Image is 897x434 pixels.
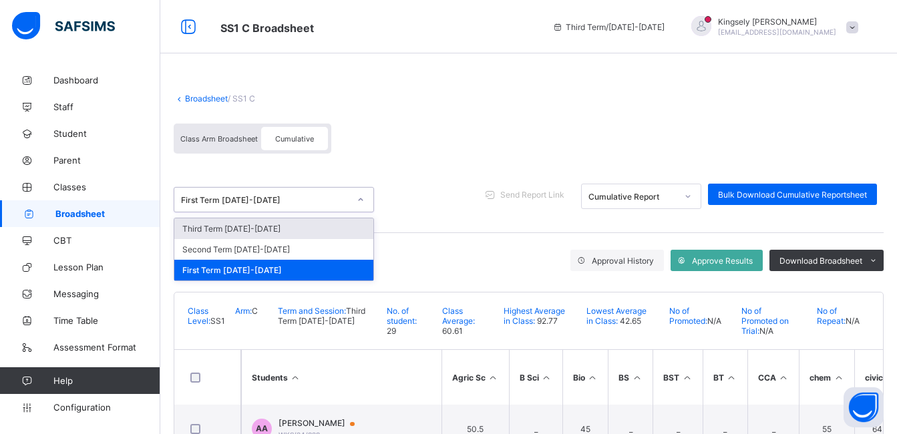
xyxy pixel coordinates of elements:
[174,239,373,260] div: Second Term [DATE]-[DATE]
[279,418,367,429] span: [PERSON_NAME]
[586,306,647,326] span: Lowest Average in Class:
[278,306,365,326] span: Third Term [DATE]-[DATE]
[562,350,608,405] th: Bio
[718,190,867,200] span: Bulk Download Cumulative Reportsheet
[53,315,160,326] span: Time Table
[55,208,160,219] span: Broadsheet
[678,16,865,38] div: KingselyGabriel
[275,134,314,144] span: Cumulative
[488,373,499,383] i: Sort in Ascending Order
[669,306,707,326] span: No of Promoted:
[278,306,346,316] span: Term and Session:
[53,402,160,413] span: Configuration
[552,22,665,32] span: session/term information
[535,316,558,326] span: 92.77
[53,182,160,192] span: Classes
[509,350,562,405] th: B Sci
[504,306,565,326] span: Highest Average in Class:
[235,306,252,316] span: Arm:
[441,350,509,405] th: Agric Sc
[799,350,854,405] th: chem
[587,373,598,383] i: Sort in Ascending Order
[846,316,860,326] span: N/A
[588,192,677,202] div: Cumulative Report
[608,350,653,405] th: BS
[741,306,789,336] span: No of Promoted on Trial:
[817,306,846,326] span: No of Repeat:
[726,373,737,383] i: Sort in Ascending Order
[256,423,268,433] span: AA
[833,373,844,383] i: Sort in Ascending Order
[703,350,747,405] th: BT
[653,350,703,405] th: BST
[53,155,160,166] span: Parent
[442,306,475,326] span: Class Average:
[53,75,160,85] span: Dashboard
[718,17,836,27] span: Kingsely [PERSON_NAME]
[692,256,753,266] span: Approve Results
[181,195,349,205] div: First Term [DATE]-[DATE]
[618,316,641,326] span: 42.65
[180,134,258,144] span: Class Arm Broadsheet
[718,28,836,36] span: [EMAIL_ADDRESS][DOMAIN_NAME]
[220,21,314,35] span: Class Arm Broadsheet
[747,350,799,405] th: CCA
[541,373,552,383] i: Sort in Ascending Order
[759,326,773,336] span: N/A
[631,373,643,383] i: Sort in Ascending Order
[442,326,463,336] span: 60.61
[387,326,396,336] span: 29
[290,373,301,383] i: Sort Ascending
[844,387,884,427] button: Open asap
[53,235,160,246] span: CBT
[53,375,160,386] span: Help
[188,306,210,326] span: Class Level:
[500,190,564,200] span: Send Report Link
[681,373,693,383] i: Sort in Ascending Order
[53,342,160,353] span: Assessment Format
[252,306,258,316] span: C
[53,288,160,299] span: Messaging
[174,260,373,280] div: First Term [DATE]-[DATE]
[12,12,115,40] img: safsims
[53,101,160,112] span: Staff
[185,93,228,103] a: Broadsheet
[228,93,255,103] span: / SS1 C
[387,306,417,326] span: No. of student:
[592,256,654,266] span: Approval History
[210,316,225,326] span: SS1
[53,128,160,139] span: Student
[53,262,160,272] span: Lesson Plan
[241,350,441,405] th: Students
[707,316,721,326] span: N/A
[779,256,862,266] span: Download Broadsheet
[778,373,789,383] i: Sort in Ascending Order
[174,218,373,239] div: Third Term [DATE]-[DATE]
